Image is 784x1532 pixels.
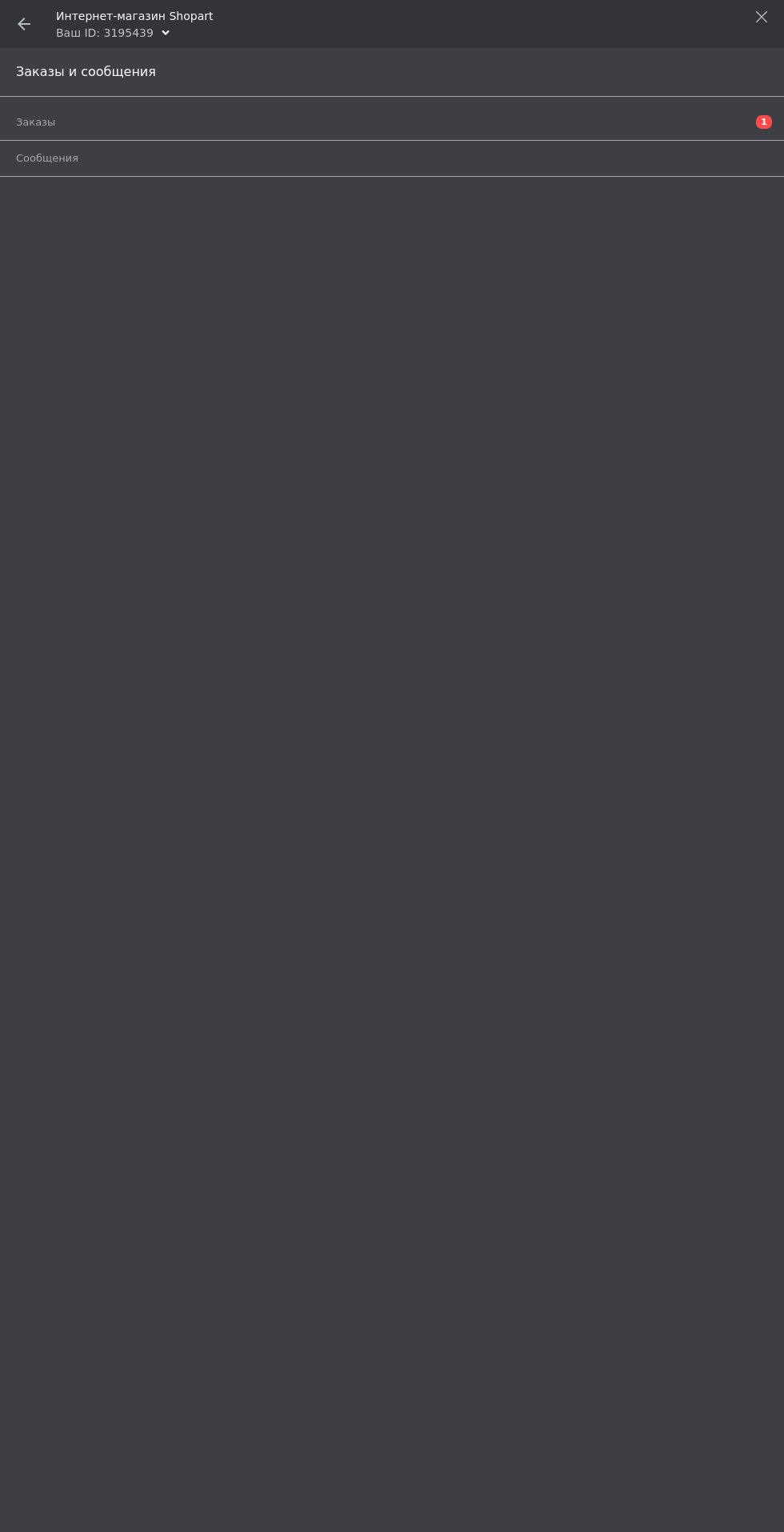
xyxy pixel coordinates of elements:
[756,115,772,129] span: 1
[16,145,776,172] a: Сообщения
[16,151,78,166] span: Сообщения
[16,115,55,130] span: Заказы
[56,25,154,41] div: Ваш ID: 3195439
[16,109,776,136] a: Заказы1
